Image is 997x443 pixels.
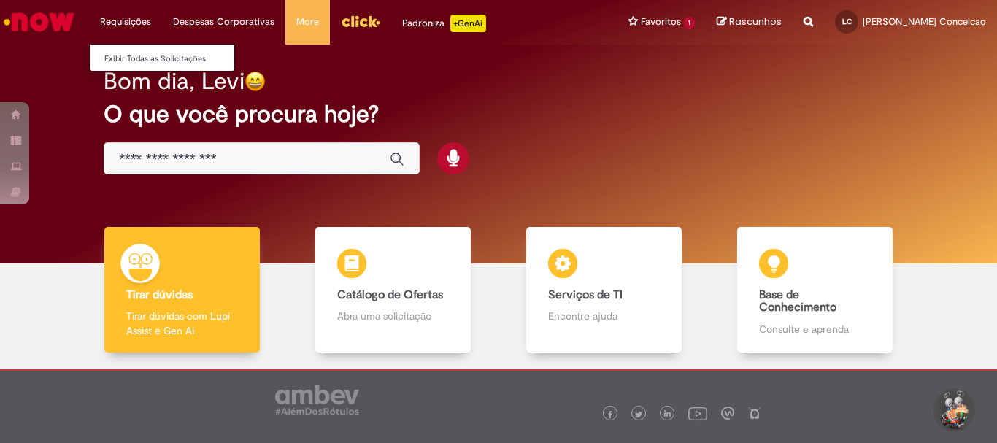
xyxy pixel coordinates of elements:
[607,411,614,418] img: logo_footer_facebook.png
[641,15,681,29] span: Favoritos
[717,15,782,29] a: Rascunhos
[77,227,288,353] a: Tirar dúvidas Tirar dúvidas com Lupi Assist e Gen Ai
[296,15,319,29] span: More
[288,227,498,353] a: Catálogo de Ofertas Abra uma solicitação
[104,101,893,127] h2: O que você procura hoje?
[1,7,77,36] img: ServiceNow
[664,410,671,419] img: logo_footer_linkedin.png
[100,15,151,29] span: Requisições
[450,15,486,32] p: +GenAi
[548,309,659,323] p: Encontre ajuda
[275,385,359,415] img: logo_footer_ambev_rotulo_gray.png
[709,227,920,353] a: Base de Conhecimento Consulte e aprenda
[688,404,707,423] img: logo_footer_youtube.png
[245,71,266,92] img: happy-face.png
[759,322,870,336] p: Consulte e aprenda
[337,288,443,302] b: Catálogo de Ofertas
[126,309,237,338] p: Tirar dúvidas com Lupi Assist e Gen Ai
[104,69,245,94] h2: Bom dia, Levi
[341,10,380,32] img: click_logo_yellow_360x200.png
[748,407,761,420] img: logo_footer_naosei.png
[548,288,623,302] b: Serviços de TI
[173,15,274,29] span: Despesas Corporativas
[337,309,448,323] p: Abra uma solicitação
[498,227,709,353] a: Serviços de TI Encontre ajuda
[402,15,486,32] div: Padroniza
[721,407,734,420] img: logo_footer_workplace.png
[126,288,193,302] b: Tirar dúvidas
[842,17,852,26] span: LC
[863,15,986,28] span: [PERSON_NAME] Conceicao
[729,15,782,28] span: Rascunhos
[635,411,642,418] img: logo_footer_twitter.png
[759,288,836,315] b: Base de Conhecimento
[684,17,695,29] span: 1
[931,388,975,432] button: Iniciar Conversa de Suporte
[90,51,250,67] a: Exibir Todas as Solicitações
[89,44,235,72] ul: Requisições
